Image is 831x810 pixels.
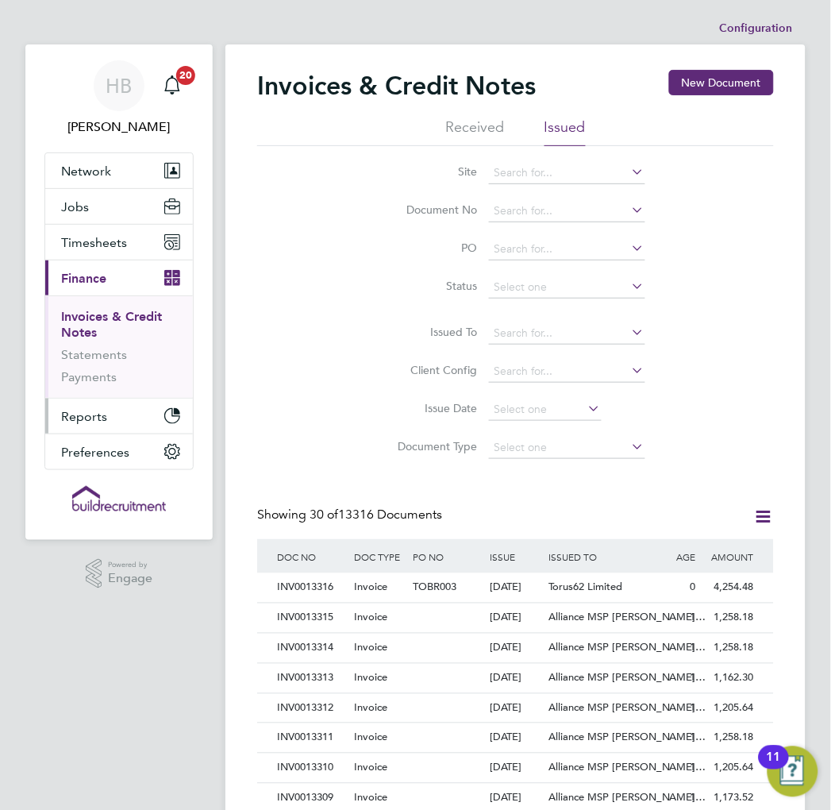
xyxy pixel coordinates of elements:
[273,664,351,693] div: INV0013313
[487,604,544,633] div: [DATE]
[108,573,152,586] span: Engage
[446,118,505,146] li: Received
[700,573,758,603] div: 4,254.48
[45,295,193,398] div: Finance
[273,723,351,753] div: INV0013311
[700,694,758,723] div: 1,205.64
[489,200,645,222] input: Search for...
[257,507,445,523] div: Showing
[641,539,699,596] div: AGE (DAYS)
[413,580,456,594] span: TOBR003
[548,671,706,685] span: Alliance MSP [PERSON_NAME]…
[489,322,645,345] input: Search for...
[409,539,487,576] div: PO NO
[691,671,696,685] span: 1
[700,604,758,633] div: 1,258.18
[700,539,758,596] div: AMOUNT (£)
[669,70,774,95] button: New Document
[489,437,645,459] input: Select one
[767,758,781,778] div: 11
[355,731,388,744] span: Invoice
[768,746,818,797] button: Open Resource Center, 11 new notifications
[72,486,166,511] img: buildrec-logo-retina.png
[489,399,602,421] input: Select one
[700,634,758,663] div: 1,258.18
[691,701,696,715] span: 1
[45,260,193,295] button: Finance
[548,791,706,804] span: Alliance MSP [PERSON_NAME]…
[45,225,193,260] button: Timesheets
[691,731,696,744] span: 1
[691,641,696,654] span: 1
[691,761,696,774] span: 1
[351,539,409,576] div: DOC TYPE
[487,694,544,723] div: [DATE]
[487,539,544,596] div: ISSUE DATE
[489,238,645,260] input: Search for...
[355,671,388,685] span: Invoice
[310,507,442,523] span: 13316 Documents
[548,611,706,624] span: Alliance MSP [PERSON_NAME]…
[310,507,338,523] span: 30 of
[387,439,478,453] label: Document Type
[544,539,641,576] div: ISSUED TO
[355,580,388,594] span: Invoice
[489,361,645,383] input: Search for...
[487,723,544,753] div: [DATE]
[544,118,586,146] li: Issued
[44,118,194,137] span: Hayley Barrance
[44,60,194,137] a: HB[PERSON_NAME]
[691,611,696,624] span: 1
[61,199,89,214] span: Jobs
[700,723,758,753] div: 1,258.18
[548,701,706,715] span: Alliance MSP [PERSON_NAME]…
[489,276,645,299] input: Select one
[273,694,351,723] div: INV0013312
[106,75,133,96] span: HB
[387,202,478,217] label: Document No
[691,580,696,594] span: 0
[61,409,107,424] span: Reports
[86,559,153,589] a: Powered byEngage
[355,611,388,624] span: Invoice
[387,325,478,339] label: Issued To
[548,641,706,654] span: Alliance MSP [PERSON_NAME]…
[700,754,758,783] div: 1,205.64
[45,434,193,469] button: Preferences
[387,164,478,179] label: Site
[720,13,793,44] li: Configuration
[156,60,188,111] a: 20
[387,363,478,377] label: Client Config
[45,153,193,188] button: Network
[257,70,536,102] h2: Invoices & Credit Notes
[61,235,127,250] span: Timesheets
[387,279,478,293] label: Status
[25,44,213,540] nav: Main navigation
[61,164,111,179] span: Network
[700,664,758,693] div: 1,162.30
[548,731,706,744] span: Alliance MSP [PERSON_NAME]…
[273,754,351,783] div: INV0013310
[487,754,544,783] div: [DATE]
[487,573,544,603] div: [DATE]
[691,791,696,804] span: 1
[273,573,351,603] div: INV0013316
[61,369,117,384] a: Payments
[61,445,129,460] span: Preferences
[355,761,388,774] span: Invoice
[387,401,478,415] label: Issue Date
[487,634,544,663] div: [DATE]
[45,399,193,434] button: Reports
[387,241,478,255] label: PO
[489,162,645,184] input: Search for...
[108,559,152,573] span: Powered by
[355,641,388,654] span: Invoice
[61,271,106,286] span: Finance
[44,486,194,511] a: Go to home page
[273,539,351,576] div: DOC NO
[355,701,388,715] span: Invoice
[548,580,622,594] span: Torus62 Limited
[487,664,544,693] div: [DATE]
[61,309,162,340] a: Invoices & Credit Notes
[45,189,193,224] button: Jobs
